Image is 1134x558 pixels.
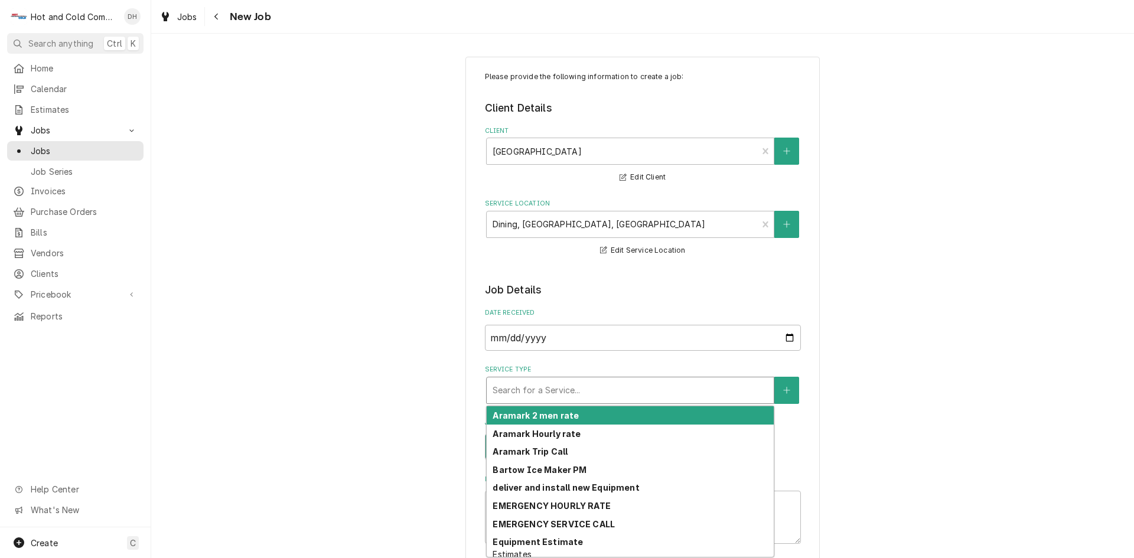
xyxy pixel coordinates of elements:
[485,199,801,257] div: Service Location
[130,537,136,549] span: C
[485,282,801,298] legend: Job Details
[493,501,610,511] strong: EMERGENCY HOURLY RATE
[493,465,586,475] strong: Bartow Ice Maker PM
[493,410,579,420] strong: Aramark 2 men rate
[618,170,667,185] button: Edit Client
[7,141,144,161] a: Jobs
[31,205,138,218] span: Purchase Orders
[207,7,226,26] button: Navigate back
[493,446,568,456] strong: Aramark Trip Call
[7,500,144,520] a: Go to What's New
[774,377,799,404] button: Create New Service
[31,145,138,157] span: Jobs
[493,429,581,439] strong: Aramark Hourly rate
[493,519,615,529] strong: EMERGENCY SERVICE CALL
[31,83,138,95] span: Calendar
[485,100,801,116] legend: Client Details
[7,162,144,181] a: Job Series
[31,288,120,301] span: Pricebook
[485,308,801,318] label: Date Received
[7,306,144,326] a: Reports
[31,185,138,197] span: Invoices
[31,267,138,280] span: Clients
[31,504,136,516] span: What's New
[31,165,138,178] span: Job Series
[485,71,801,82] p: Please provide the following information to create a job:
[226,9,271,25] span: New Job
[485,365,801,374] label: Service Type
[493,482,639,492] strong: deliver and install new Equipment
[485,475,801,544] div: Reason For Call
[31,124,120,136] span: Jobs
[7,181,144,201] a: Invoices
[7,58,144,78] a: Home
[11,8,27,25] div: Hot and Cold Commercial Kitchens, Inc.'s Avatar
[11,8,27,25] div: H
[485,475,801,484] label: Reason For Call
[31,247,138,259] span: Vendors
[31,11,118,23] div: Hot and Cold Commercial Kitchens, Inc.
[131,37,136,50] span: K
[177,11,197,23] span: Jobs
[485,325,801,351] input: yyyy-mm-dd
[7,264,144,283] a: Clients
[7,223,144,242] a: Bills
[31,483,136,495] span: Help Center
[7,79,144,99] a: Calendar
[7,479,144,499] a: Go to Help Center
[485,418,801,428] label: Job Type
[7,202,144,221] a: Purchase Orders
[7,33,144,54] button: Search anythingCtrlK
[155,7,202,27] a: Jobs
[485,199,801,208] label: Service Location
[485,365,801,403] div: Service Type
[7,100,144,119] a: Estimates
[124,8,141,25] div: Daryl Harris's Avatar
[31,226,138,239] span: Bills
[107,37,122,50] span: Ctrl
[28,37,93,50] span: Search anything
[783,386,790,394] svg: Create New Service
[485,418,801,460] div: Job Type
[783,220,790,229] svg: Create New Location
[783,147,790,155] svg: Create New Client
[598,243,687,258] button: Edit Service Location
[7,285,144,304] a: Go to Pricebook
[774,211,799,238] button: Create New Location
[31,538,58,548] span: Create
[774,138,799,165] button: Create New Client
[7,243,144,263] a: Vendors
[493,537,583,547] strong: Equipment Estimate
[31,310,138,322] span: Reports
[485,126,801,185] div: Client
[124,8,141,25] div: DH
[7,120,144,140] a: Go to Jobs
[31,103,138,116] span: Estimates
[485,126,801,136] label: Client
[31,62,138,74] span: Home
[485,308,801,350] div: Date Received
